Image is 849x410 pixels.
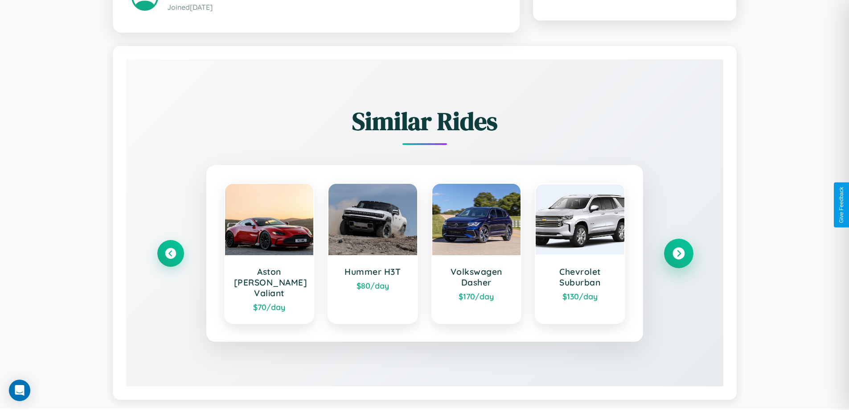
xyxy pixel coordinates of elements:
a: Aston [PERSON_NAME] Valiant$70/day [224,183,315,324]
h3: Aston [PERSON_NAME] Valiant [234,266,305,298]
div: $ 130 /day [545,291,615,301]
div: Give Feedback [838,187,845,223]
div: $ 70 /day [234,302,305,312]
h3: Chevrolet Suburban [545,266,615,288]
p: Joined [DATE] [167,1,501,14]
a: Hummer H3T$80/day [328,183,418,324]
div: Open Intercom Messenger [9,380,30,401]
div: $ 170 /day [441,291,512,301]
a: Volkswagen Dasher$170/day [431,183,522,324]
h3: Volkswagen Dasher [441,266,512,288]
div: $ 80 /day [337,281,408,290]
a: Chevrolet Suburban$130/day [535,183,625,324]
h3: Hummer H3T [337,266,408,277]
h2: Similar Rides [157,104,692,138]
